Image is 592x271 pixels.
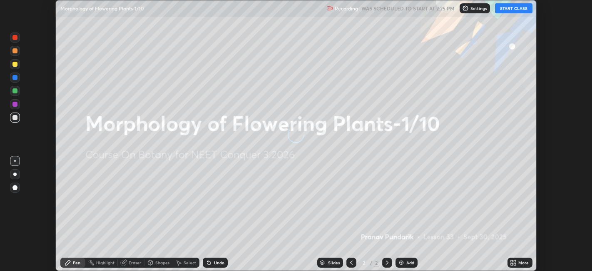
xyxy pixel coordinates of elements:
[326,5,333,12] img: recording.375f2c34.svg
[470,6,487,10] p: Settings
[462,5,469,12] img: class-settings-icons
[60,5,144,12] p: Morphology of Flowering Plants-1/10
[398,259,405,266] img: add-slide-button
[328,261,340,265] div: Slides
[73,261,80,265] div: Pen
[374,259,379,266] div: 2
[495,3,532,13] button: START CLASS
[360,260,368,265] div: 2
[155,261,169,265] div: Shapes
[129,261,141,265] div: Eraser
[370,260,372,265] div: /
[184,261,196,265] div: Select
[518,261,529,265] div: More
[96,261,114,265] div: Highlight
[361,5,455,12] h5: WAS SCHEDULED TO START AT 2:25 PM
[406,261,414,265] div: Add
[214,261,224,265] div: Undo
[335,5,358,12] p: Recording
